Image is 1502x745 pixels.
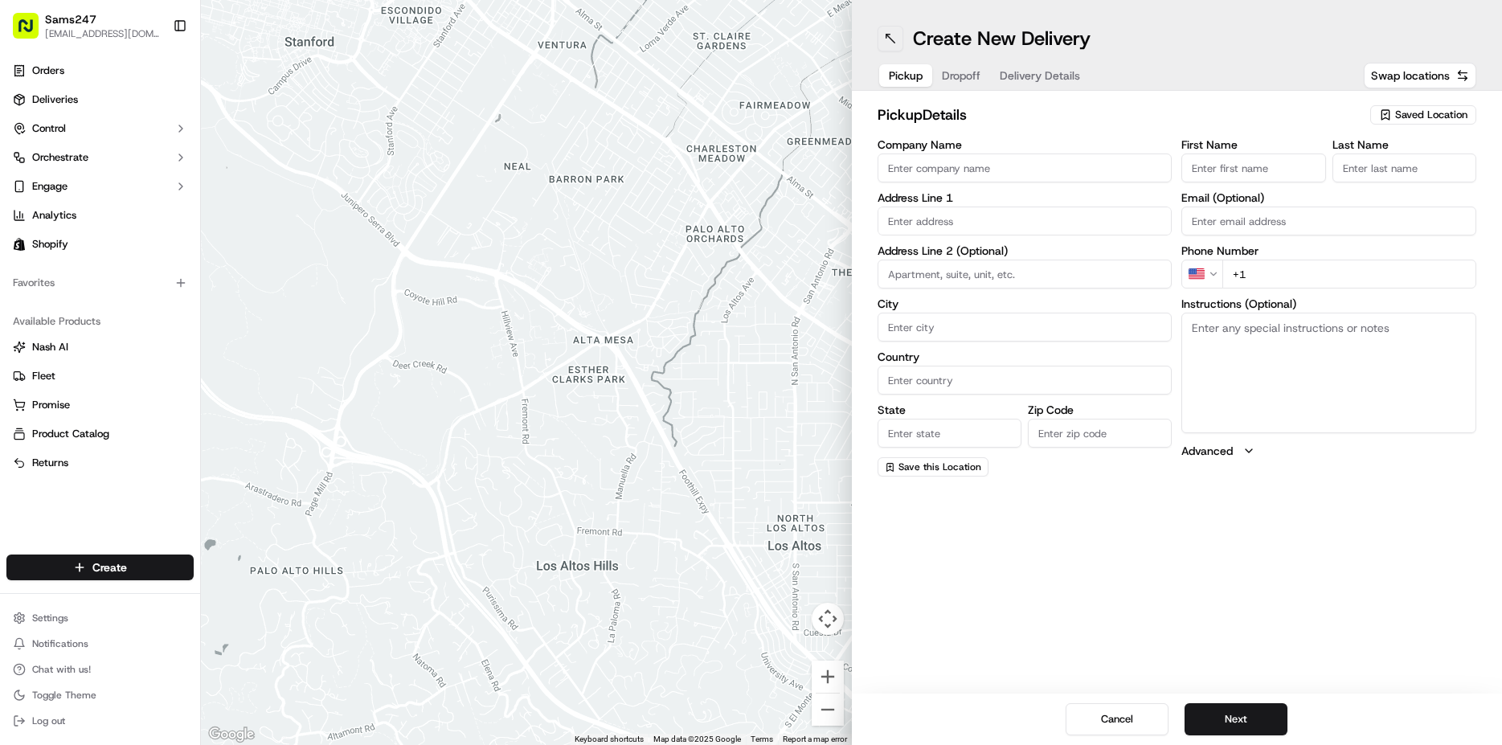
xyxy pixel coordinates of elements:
span: Chat with us! [32,663,91,676]
div: Favorites [6,270,194,296]
span: Engage [32,179,68,194]
input: Apartment, suite, unit, etc. [878,260,1173,289]
input: Enter address [878,207,1173,235]
span: • [133,249,139,262]
span: [PERSON_NAME] [50,293,130,305]
a: Powered byPylon [113,398,194,411]
button: Chat with us! [6,658,194,681]
span: Create [92,559,127,575]
button: Create [6,555,194,580]
a: 💻API Documentation [129,353,264,382]
button: Nash AI [6,334,194,360]
label: City [878,298,1173,309]
button: Promise [6,392,194,418]
button: Map camera controls [812,603,844,635]
a: Analytics [6,203,194,228]
span: Pylon [160,399,194,411]
button: Advanced [1181,443,1476,459]
button: Start new chat [273,158,293,178]
h1: Create New Delivery [913,26,1091,51]
button: Control [6,116,194,141]
a: Deliveries [6,87,194,113]
label: Last Name [1332,139,1476,150]
button: Sams247[EMAIL_ADDRESS][DOMAIN_NAME] [6,6,166,45]
span: Delivery Details [1000,68,1080,84]
button: Save this Location [878,457,988,477]
button: Log out [6,710,194,732]
label: Company Name [878,139,1173,150]
span: Analytics [32,208,76,223]
span: Dropoff [942,68,980,84]
span: Deliveries [32,92,78,107]
button: Sams247 [45,11,96,27]
label: Address Line 1 [878,192,1173,203]
label: First Name [1181,139,1325,150]
input: Enter state [878,419,1021,448]
div: 📗 [16,361,29,374]
div: We're available if you need us! [72,170,221,182]
span: Log out [32,714,65,727]
input: Enter country [878,366,1173,395]
span: Returns [32,456,68,470]
img: Shopify logo [13,238,26,251]
input: Enter company name [878,154,1173,182]
button: Keyboard shortcuts [575,734,644,745]
a: Terms (opens in new tab) [751,735,773,743]
button: Cancel [1066,703,1168,735]
label: Email (Optional) [1181,192,1476,203]
span: Settings [32,612,68,624]
span: [PERSON_NAME] [50,249,130,262]
button: Fleet [6,363,194,389]
a: Nash AI [13,340,187,354]
span: Notifications [32,637,88,650]
a: 📗Knowledge Base [10,353,129,382]
input: Enter first name [1181,154,1325,182]
img: Andew Morris [16,234,42,260]
input: Enter email address [1181,207,1476,235]
button: Next [1185,703,1287,735]
label: Instructions (Optional) [1181,298,1476,309]
button: Saved Location [1370,104,1476,126]
span: Toggle Theme [32,689,96,702]
img: 1736555255976-a54dd68f-1ca7-489b-9aae-adbdc363a1c4 [16,154,45,182]
img: 1736555255976-a54dd68f-1ca7-489b-9aae-adbdc363a1c4 [32,293,45,306]
input: Enter phone number [1222,260,1476,289]
img: 4281594248423_2fcf9dad9f2a874258b8_72.png [34,154,63,182]
span: [DATE] [142,293,175,305]
div: Start new chat [72,154,264,170]
span: Shopify [32,237,68,252]
span: Knowledge Base [32,359,123,375]
p: Welcome 👋 [16,64,293,90]
span: Pickup [889,68,923,84]
img: Google [205,724,258,745]
span: • [133,293,139,305]
a: Orders [6,58,194,84]
a: Report a map error [783,735,847,743]
button: Engage [6,174,194,199]
img: Nash [16,16,48,48]
button: Settings [6,607,194,629]
input: Enter city [878,313,1173,342]
label: State [878,404,1021,415]
div: Past conversations [16,209,108,222]
button: Notifications [6,632,194,655]
span: Promise [32,398,70,412]
button: Toggle Theme [6,684,194,706]
label: Country [878,351,1173,362]
span: API Documentation [152,359,258,375]
span: [DATE] [142,249,175,262]
a: Shopify [6,231,194,257]
div: 💻 [136,361,149,374]
a: Open this area in Google Maps (opens a new window) [205,724,258,745]
span: Map data ©2025 Google [653,735,741,743]
button: Orchestrate [6,145,194,170]
button: Zoom in [812,661,844,693]
button: See all [249,206,293,225]
button: Returns [6,450,194,476]
div: Available Products [6,309,194,334]
span: Save this Location [898,461,981,473]
a: Returns [13,456,187,470]
label: Phone Number [1181,245,1476,256]
button: [EMAIL_ADDRESS][DOMAIN_NAME] [45,27,160,40]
